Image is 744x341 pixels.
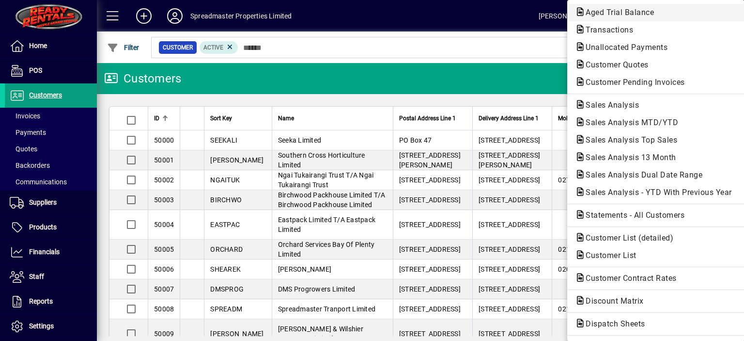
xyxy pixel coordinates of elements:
[575,118,683,127] span: Sales Analysis MTD/YTD
[575,135,682,145] span: Sales Analysis Top Sales
[575,8,659,17] span: Aged Trial Balance
[575,170,707,179] span: Sales Analysis Dual Date Range
[575,43,672,52] span: Unallocated Payments
[575,251,641,260] span: Customer List
[575,211,689,220] span: Statements - All Customers
[575,233,678,243] span: Customer List (detailed)
[575,296,649,306] span: Discount Matrix
[575,78,690,87] span: Customer Pending Invoices
[575,25,638,34] span: Transactions
[575,188,737,197] span: Sales Analysis - YTD With Previous Year
[575,100,644,110] span: Sales Analysis
[575,60,653,69] span: Customer Quotes
[575,319,650,328] span: Dispatch Sheets
[575,153,681,162] span: Sales Analysis 13 Month
[575,274,682,283] span: Customer Contract Rates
